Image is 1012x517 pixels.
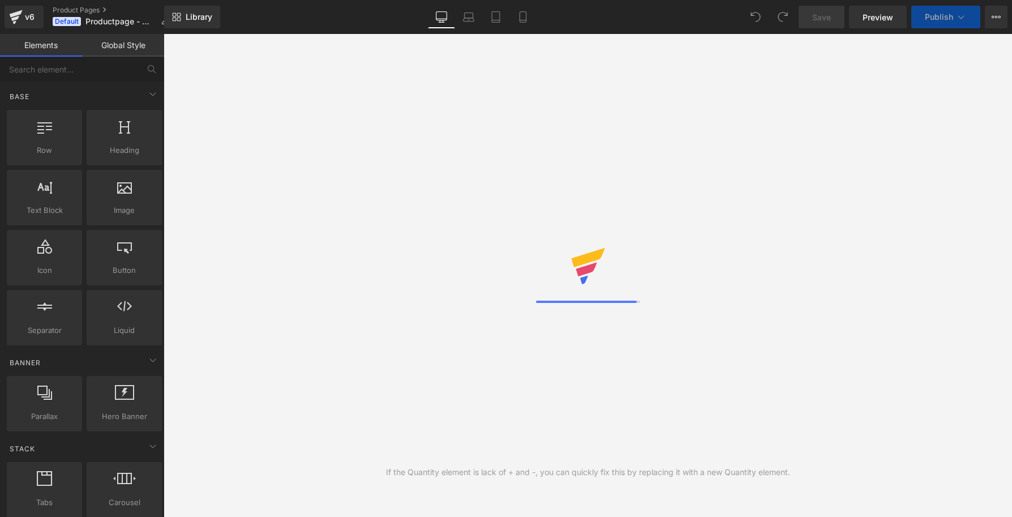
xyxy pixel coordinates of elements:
span: Carousel [90,497,158,509]
button: More [985,6,1007,28]
span: Stack [8,443,36,454]
a: Tablet [482,6,509,28]
a: Global Style [82,34,164,57]
button: Publish [911,6,980,28]
span: Hero Banner [90,411,158,422]
button: Redo [771,6,794,28]
span: Preview [863,11,893,23]
a: Desktop [428,6,455,28]
span: Image [90,204,158,216]
a: Laptop [455,6,482,28]
a: Preview [849,6,907,28]
a: Product Pages [53,6,178,15]
span: Base [8,91,31,102]
a: New Library [164,6,220,28]
span: Separator [10,324,79,336]
span: Icon [10,264,79,276]
button: Undo [744,6,767,28]
span: Button [90,264,158,276]
span: Productpage - Main [85,17,156,26]
span: Tabs [10,497,79,509]
span: Publish [925,12,953,22]
span: Liquid [90,324,158,336]
span: Library [186,12,212,22]
span: Save [812,11,831,23]
span: Parallax [10,411,79,422]
a: v6 [5,6,44,28]
div: v6 [23,10,37,24]
span: Text Block [10,204,79,216]
span: Heading [90,144,158,156]
div: If the Quantity element is lack of + and -, you can quickly fix this by replacing it with a new Q... [386,466,790,478]
span: Banner [8,357,42,368]
a: Mobile [509,6,537,28]
span: Row [10,144,79,156]
span: Default [53,17,81,26]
